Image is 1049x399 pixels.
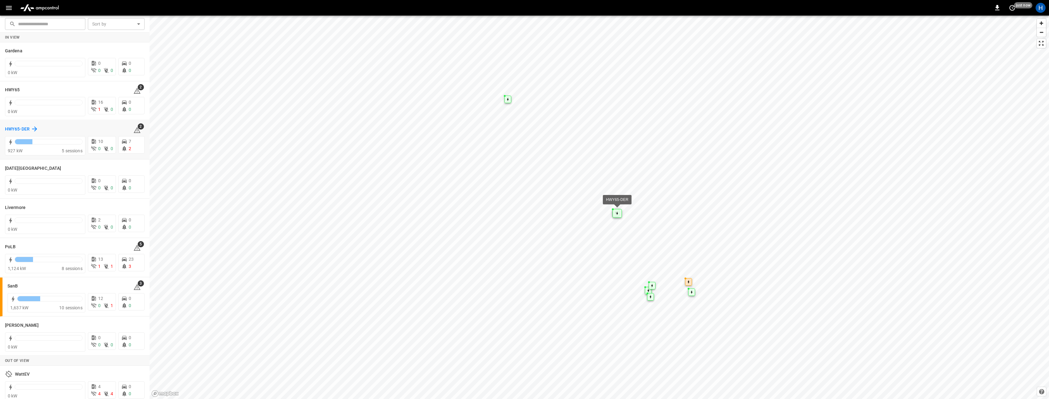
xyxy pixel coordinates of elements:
span: 5 sessions [62,148,83,153]
span: 0 [98,68,101,73]
span: 0 [98,303,101,308]
span: 0 [111,342,113,347]
button: Zoom in [1037,19,1046,28]
button: Zoom out [1037,28,1046,37]
span: 4 [98,391,101,396]
span: 10 sessions [59,305,83,310]
span: 0 [129,303,131,308]
span: 0 kW [8,344,17,349]
span: 0 kW [8,227,17,232]
span: 1 [111,303,113,308]
span: 0 [129,107,131,112]
span: 0 [129,335,131,340]
span: 1 [98,264,101,269]
div: Map marker [647,293,654,301]
span: 0 [98,185,101,190]
span: 0 [129,217,131,222]
span: 0 kW [8,393,17,398]
h6: Karma Center [5,165,61,172]
strong: Out of View [5,359,29,363]
span: 10 [98,139,103,144]
span: 0 [129,178,131,183]
span: 927 kW [8,148,22,153]
span: 0 [98,61,101,66]
span: 8 sessions [62,266,83,271]
h6: WattEV [15,371,30,378]
span: 23 [129,257,134,262]
span: 1,124 kW [8,266,26,271]
span: 0 [98,146,101,151]
h6: Livermore [5,204,26,211]
span: 0 [111,185,113,190]
span: 0 kW [8,109,17,114]
span: 2 [138,84,144,90]
span: 12 [98,296,103,301]
span: 0 [98,342,101,347]
span: 0 [129,384,131,389]
span: 1 [111,264,113,269]
span: 0 [98,225,101,230]
strong: In View [5,35,20,40]
div: Map marker [685,278,692,286]
span: 0 [98,335,101,340]
div: Map marker [649,282,656,289]
h6: PoLB [5,244,16,250]
span: 0 [111,107,113,112]
span: 2 [129,146,131,151]
span: 0 [111,146,113,151]
span: 0 [129,391,131,396]
div: Map marker [504,96,511,103]
span: 3 [138,280,144,287]
span: 0 [129,61,131,66]
h6: SanB [7,283,18,290]
img: ampcontrol.io logo [18,2,61,14]
span: 0 [129,342,131,347]
span: 0 [129,296,131,301]
span: 0 [98,178,101,183]
span: 4 [111,391,113,396]
button: set refresh interval [1007,3,1017,13]
span: 3 [129,264,131,269]
h6: Gardena [5,48,22,55]
span: 4 [98,384,101,389]
span: just now [1014,2,1032,8]
span: 0 [129,225,131,230]
h6: Vernon [5,322,39,329]
span: 2 [98,217,101,222]
h6: HWY65-DER [5,126,30,133]
a: Mapbox homepage [151,390,179,397]
span: 0 [129,100,131,105]
div: Map marker [613,209,622,218]
h6: HWY65 [5,87,20,93]
span: 16 [98,100,103,105]
div: Map marker [645,287,652,294]
span: 13 [98,257,103,262]
span: 0 [111,225,113,230]
div: profile-icon [1036,3,1046,13]
span: 0 [129,68,131,73]
span: 0 kW [8,188,17,192]
span: 1,637 kW [10,305,28,310]
span: 0 [129,185,131,190]
span: 0 [111,68,113,73]
div: Map marker [688,288,695,296]
span: 5 [138,241,144,247]
span: 0 kW [8,70,17,75]
div: HWY65-DER [606,197,628,203]
canvas: Map [150,16,1049,399]
span: 7 [129,139,131,144]
span: 1 [98,107,101,112]
span: 2 [138,123,144,130]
